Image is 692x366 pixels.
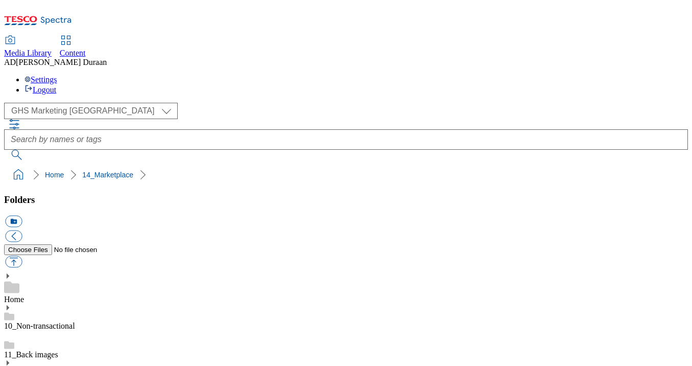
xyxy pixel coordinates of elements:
[4,165,688,185] nav: breadcrumb
[60,49,86,57] span: Content
[4,36,52,58] a: Media Library
[25,75,57,84] a: Settings
[45,171,64,179] a: Home
[25,85,56,94] a: Logout
[4,49,52,57] span: Media Library
[4,129,688,150] input: Search by names or tags
[4,58,16,66] span: AD
[82,171,133,179] a: 14_Marketplace
[10,167,27,183] a: home
[4,322,75,330] a: 10_Non-transactional
[60,36,86,58] a: Content
[4,350,58,359] a: 11_Back images
[16,58,107,66] span: [PERSON_NAME] Duraan
[4,194,688,205] h3: Folders
[4,295,24,304] a: Home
